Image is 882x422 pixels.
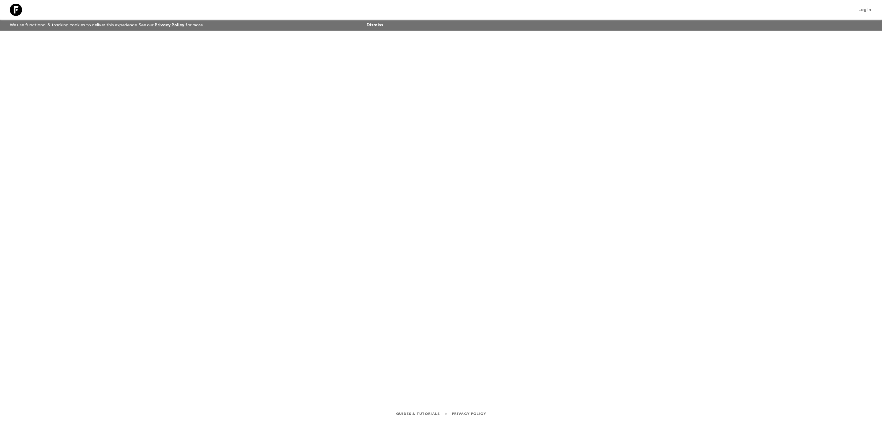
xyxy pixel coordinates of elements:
[155,23,184,27] a: Privacy Policy
[452,410,486,417] a: Privacy Policy
[396,410,440,417] a: Guides & Tutorials
[365,21,385,29] button: Dismiss
[855,6,875,14] a: Log in
[7,20,206,31] p: We use functional & tracking cookies to deliver this experience. See our for more.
